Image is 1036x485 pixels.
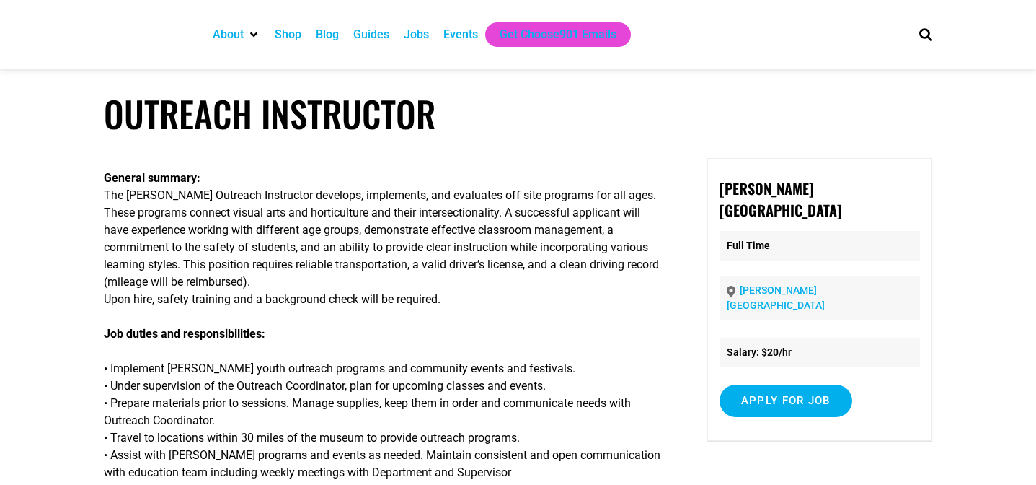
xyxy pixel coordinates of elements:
a: About [213,26,244,43]
p: The [PERSON_NAME] Outreach Instructor develops, implements, and evaluates off site programs for a... [104,170,666,308]
a: Guides [353,26,389,43]
input: Apply for job [720,385,852,417]
a: Get Choose901 Emails [500,26,616,43]
a: Blog [316,26,339,43]
a: Jobs [404,26,429,43]
h1: Outreach Instructor [104,92,933,135]
div: About [205,22,267,47]
a: [PERSON_NAME][GEOGRAPHIC_DATA] [727,284,825,311]
a: Shop [275,26,301,43]
p: Full Time [720,231,920,261]
li: Salary: $20/hr [720,338,920,367]
strong: General summary: [104,171,200,185]
strong: [PERSON_NAME][GEOGRAPHIC_DATA] [720,178,841,221]
nav: Main nav [205,22,895,47]
div: Search [913,22,937,46]
a: Events [443,26,478,43]
strong: Job duties and responsibilities: [104,327,265,341]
